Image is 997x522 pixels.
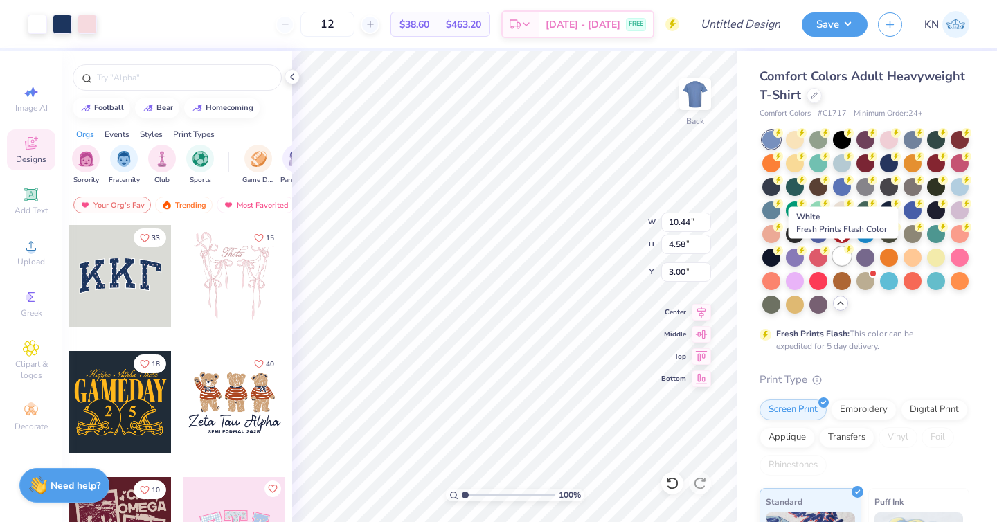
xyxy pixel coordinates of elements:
[879,427,917,448] div: Vinyl
[186,145,214,186] button: filter button
[686,115,704,127] div: Back
[16,154,46,165] span: Designs
[109,145,140,186] button: filter button
[73,98,130,118] button: football
[760,427,815,448] div: Applique
[143,104,154,112] img: trend_line.gif
[802,12,868,37] button: Save
[186,145,214,186] div: filter for Sports
[152,235,160,242] span: 33
[760,68,965,103] span: Comfort Colors Adult Heavyweight T-Shirt
[942,11,969,38] img: Kylie Nguyen
[854,108,923,120] span: Minimum Order: 24 +
[190,175,211,186] span: Sports
[251,151,267,167] img: Game Day Image
[266,235,274,242] span: 15
[72,145,100,186] button: filter button
[7,359,55,381] span: Clipart & logos
[78,151,94,167] img: Sorority Image
[206,104,253,111] div: homecoming
[148,145,176,186] div: filter for Club
[760,455,827,476] div: Rhinestones
[559,489,581,501] span: 100 %
[760,399,827,420] div: Screen Print
[242,175,274,186] span: Game Day
[280,145,312,186] div: filter for Parent's Weekend
[242,145,274,186] div: filter for Game Day
[51,479,100,492] strong: Need help?
[796,224,887,235] span: Fresh Prints Flash Color
[76,128,94,141] div: Orgs
[161,200,172,210] img: trending.gif
[874,494,904,509] span: Puff Ink
[924,11,969,38] a: KN
[661,307,686,317] span: Center
[223,200,234,210] img: most_fav.gif
[94,104,124,111] div: football
[760,372,969,388] div: Print Type
[173,128,215,141] div: Print Types
[72,145,100,186] div: filter for Sorority
[300,12,354,37] input: – –
[73,197,151,213] div: Your Org's Fav
[789,207,899,239] div: White
[155,197,213,213] div: Trending
[661,374,686,384] span: Bottom
[105,128,129,141] div: Events
[661,352,686,361] span: Top
[766,494,802,509] span: Standard
[192,104,203,112] img: trend_line.gif
[15,102,48,114] span: Image AI
[629,19,643,29] span: FREE
[134,480,166,499] button: Like
[217,197,295,213] div: Most Favorited
[154,151,170,167] img: Club Image
[661,330,686,339] span: Middle
[546,17,620,32] span: [DATE] - [DATE]
[446,17,481,32] span: $463.20
[776,327,946,352] div: This color can be expedited for 5 day delivery.
[17,256,45,267] span: Upload
[280,175,312,186] span: Parent's Weekend
[156,104,173,111] div: bear
[901,399,968,420] div: Digital Print
[399,17,429,32] span: $38.60
[280,145,312,186] button: filter button
[148,145,176,186] button: filter button
[80,104,91,112] img: trend_line.gif
[924,17,939,33] span: KN
[134,354,166,373] button: Like
[15,421,48,432] span: Decorate
[266,361,274,368] span: 40
[134,228,166,247] button: Like
[831,399,897,420] div: Embroidery
[819,427,874,448] div: Transfers
[264,480,281,497] button: Like
[80,200,91,210] img: most_fav.gif
[116,151,132,167] img: Fraternity Image
[21,307,42,318] span: Greek
[192,151,208,167] img: Sports Image
[681,80,709,108] img: Back
[73,175,99,186] span: Sorority
[154,175,170,186] span: Club
[922,427,954,448] div: Foil
[140,128,163,141] div: Styles
[776,328,850,339] strong: Fresh Prints Flash:
[818,108,847,120] span: # C1717
[96,71,273,84] input: Try "Alpha"
[242,145,274,186] button: filter button
[690,10,791,38] input: Untitled Design
[184,98,260,118] button: homecoming
[760,108,811,120] span: Comfort Colors
[289,151,305,167] img: Parent's Weekend Image
[152,361,160,368] span: 18
[109,175,140,186] span: Fraternity
[152,487,160,494] span: 10
[135,98,179,118] button: bear
[15,205,48,216] span: Add Text
[248,228,280,247] button: Like
[248,354,280,373] button: Like
[109,145,140,186] div: filter for Fraternity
